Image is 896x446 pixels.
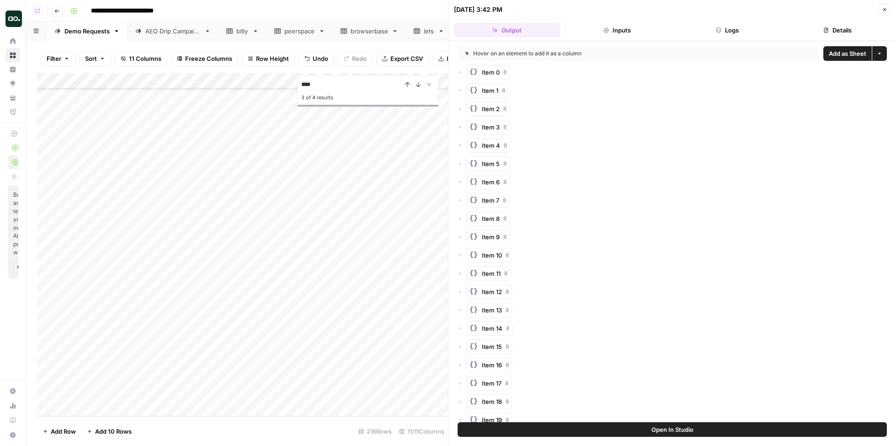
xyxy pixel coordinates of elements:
button: Get Started [13,261,27,273]
button: Add 10 Rows [81,424,137,439]
a: AEO Drip Campaign [128,22,219,40]
div: peerspace [284,27,315,36]
button: Details [784,23,891,38]
span: Open In Studio [651,425,693,434]
div: 216 Rows [355,424,395,439]
button: Item 198 [467,413,512,427]
span: Item 19 [482,415,502,425]
span: 8 [506,324,509,333]
a: Learning Hub [5,413,20,428]
a: peerspace [267,22,333,40]
button: Item 68 [467,175,510,189]
img: Dillon Test Logo [5,11,22,27]
span: Item 5 [482,159,500,168]
button: Help + Support [5,428,20,442]
span: Filter [47,54,61,63]
span: 8 [506,398,509,406]
button: Add as Sheet [823,46,872,61]
span: Item 15 [482,342,502,351]
span: 8 [506,251,509,259]
button: Item 148 [467,321,512,336]
div: 11/11 Columns [395,424,448,439]
span: 8 [503,123,507,131]
div: Hover on an element to add it as a column [465,49,696,58]
button: Previous Result [402,79,413,90]
span: Item 13 [482,306,502,315]
button: Item 98 [467,230,510,244]
span: 8 [506,343,509,351]
span: Item 4 [482,141,500,150]
span: 8 [502,86,505,95]
span: 8 [503,68,507,76]
button: Item 138 [467,303,512,317]
a: Opportunities [5,76,20,91]
span: Item 7 [482,196,499,205]
div: AEO Drip Campaign [145,27,201,36]
span: Get Started [17,263,23,271]
button: Workspace: Dillon Test [5,7,20,30]
span: Sort [85,54,97,63]
button: Export CSV [376,51,429,66]
a: Browse [5,48,20,63]
button: Item 18 [467,83,508,98]
span: Item 1 [482,86,498,95]
a: browserbase [333,22,406,40]
span: 8 [503,105,507,113]
span: Item 9 [482,232,500,242]
div: 3 of 4 results [301,92,435,103]
span: 11 Columns [129,54,161,63]
span: Add as Sheet [829,49,866,58]
span: 8 [505,379,508,387]
span: Item 0 [482,68,500,77]
a: Home [5,34,20,48]
span: 8 [504,269,507,278]
button: Item 48 [467,138,510,153]
span: Item 10 [482,251,502,260]
span: 8 [503,196,506,204]
button: Item 188 [467,394,512,409]
button: Redo [338,51,373,66]
a: Flightpath [5,105,20,119]
button: Item 108 [467,248,512,263]
div: bitly [236,27,249,36]
span: 8 [506,306,509,314]
span: 8 [506,288,509,296]
button: Item 168 [467,358,512,372]
span: Item 14 [482,324,502,333]
button: Undo [299,51,334,66]
div: Demo Requests [64,27,110,36]
a: bitly [219,22,267,40]
div: [DATE] 3:42 PM [454,5,502,14]
button: Item 58 [467,156,510,171]
span: Item 2 [482,104,500,113]
button: Inputs [564,23,671,38]
span: Item 16 [482,360,502,370]
button: Sort [79,51,111,66]
button: Item 158 [467,339,512,354]
button: Item 38 [467,120,510,134]
a: Insights [5,62,20,77]
span: Add 10 Rows [95,427,132,436]
a: Settings [5,384,20,398]
span: 8 [504,141,507,150]
span: Add Row [51,427,76,436]
button: Item 128 [467,285,512,299]
button: 11 Columns [115,51,167,66]
button: Logs [674,23,781,38]
span: 8 [503,233,507,241]
span: Export CSV [390,54,423,63]
button: Filter [41,51,75,66]
button: Import CSV [432,51,485,66]
button: Item 08 [467,65,510,80]
button: Item 78 [467,193,509,208]
span: Redo [352,54,367,63]
span: Item 12 [482,287,502,296]
button: Item 178 [467,376,512,391]
span: 8 [506,416,509,424]
a: lets [406,22,452,40]
span: 8 [506,361,509,369]
button: Row Height [242,51,295,66]
button: Add Row [37,424,81,439]
a: Demo Requests [47,22,128,40]
span: Item 11 [482,269,501,278]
